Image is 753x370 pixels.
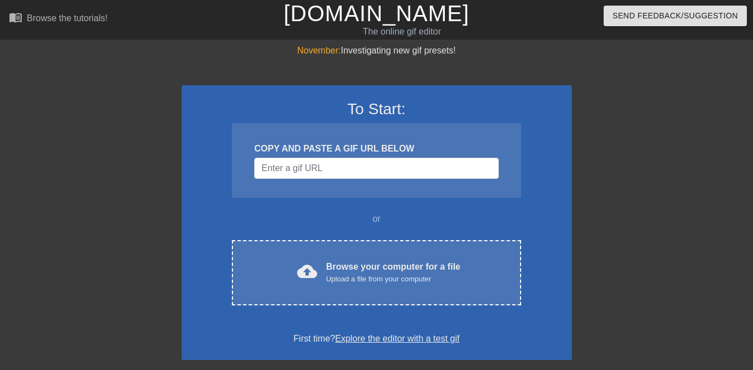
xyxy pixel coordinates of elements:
[256,25,547,38] div: The online gif editor
[604,6,747,26] button: Send Feedback/Suggestion
[297,261,317,281] span: cloud_upload
[9,11,22,24] span: menu_book
[196,100,557,119] h3: To Start:
[254,142,498,155] div: COPY AND PASTE A GIF URL BELOW
[284,1,469,26] a: [DOMAIN_NAME]
[196,332,557,345] div: First time?
[27,13,108,23] div: Browse the tutorials!
[254,158,498,179] input: Username
[326,274,460,285] div: Upload a file from your computer
[613,9,738,23] span: Send Feedback/Suggestion
[297,46,341,55] span: November:
[326,260,460,285] div: Browse your computer for a file
[9,11,108,28] a: Browse the tutorials!
[211,212,543,226] div: or
[335,334,459,343] a: Explore the editor with a test gif
[182,44,572,57] div: Investigating new gif presets!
